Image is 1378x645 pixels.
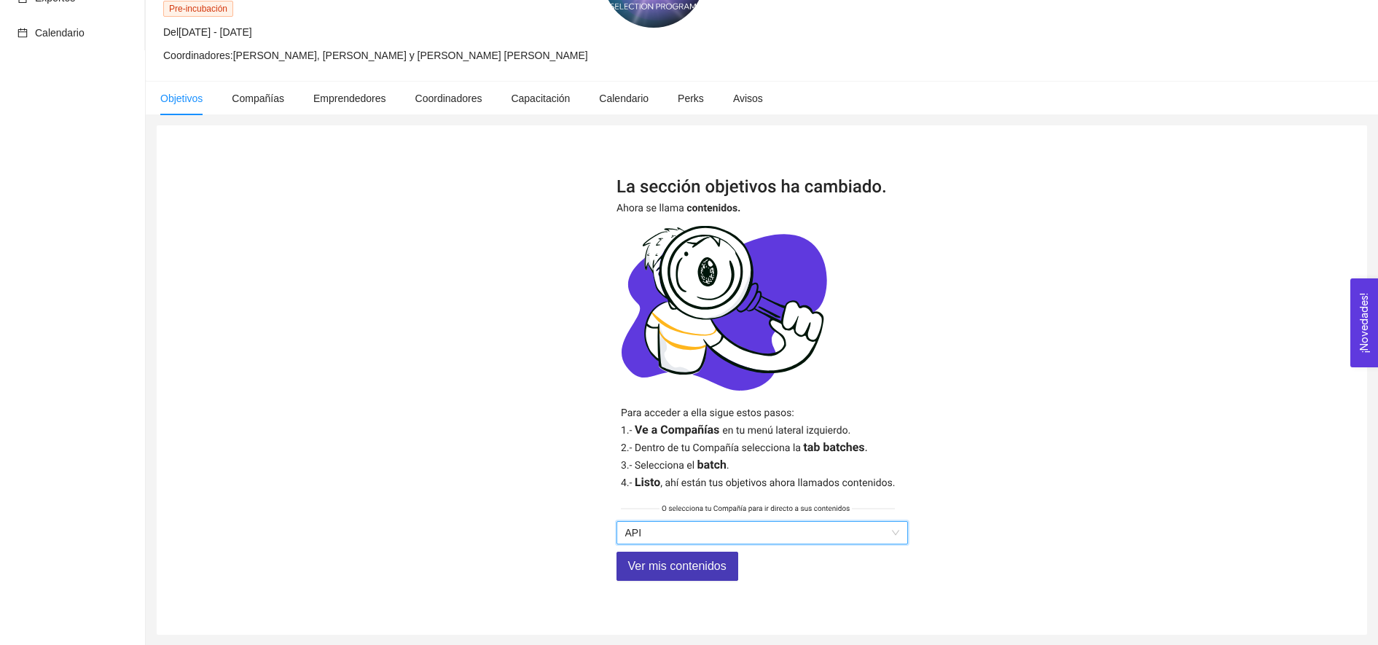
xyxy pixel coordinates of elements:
[599,93,649,104] span: Calendario
[232,93,284,104] span: Compañías
[628,557,727,575] span: Ver mis contenidos
[733,93,763,104] span: Avisos
[163,50,588,61] span: Coordinadores: [PERSON_NAME], [PERSON_NAME] y [PERSON_NAME] [PERSON_NAME]
[17,28,28,38] span: calendar
[160,93,203,104] span: Objetivos
[35,27,85,39] span: Calendario
[616,179,908,521] img: redireccionamiento.7b00f663.svg
[163,1,233,17] span: Pre-incubación
[511,93,570,104] span: Capacitación
[163,26,252,38] span: Del [DATE] - [DATE]
[616,552,738,581] button: Ver mis contenidos
[678,93,704,104] span: Perks
[313,93,386,104] span: Emprendedores
[625,522,899,544] span: API
[1350,278,1378,367] button: Open Feedback Widget
[415,93,482,104] span: Coordinadores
